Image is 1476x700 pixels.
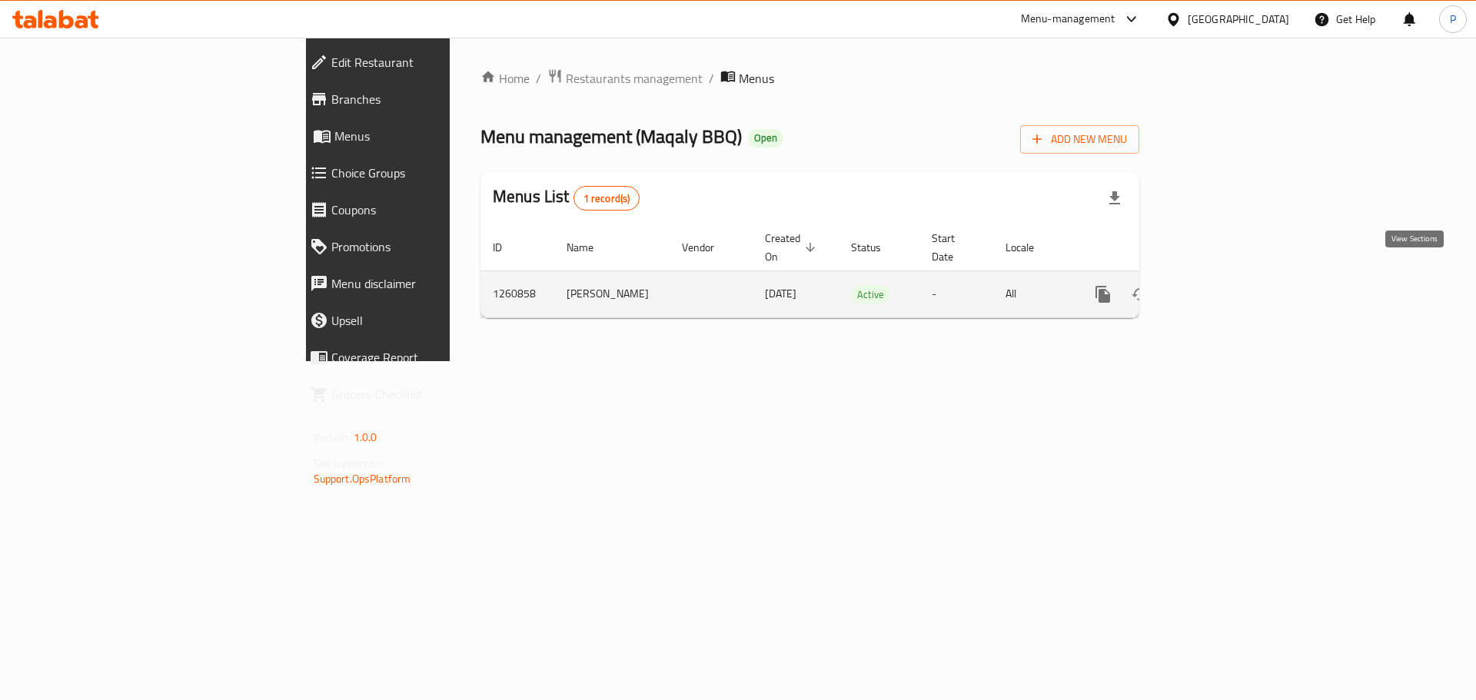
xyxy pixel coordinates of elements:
[566,69,703,88] span: Restaurants management
[331,90,540,108] span: Branches
[567,238,613,257] span: Name
[314,427,351,447] span: Version:
[493,185,640,211] h2: Menus List
[1006,238,1054,257] span: Locale
[1021,10,1115,28] div: Menu-management
[573,186,640,211] div: Total records count
[851,285,890,304] div: Active
[1096,180,1133,217] div: Export file
[993,270,1072,317] td: All
[298,265,553,302] a: Menu disclaimer
[709,69,714,88] li: /
[1020,125,1139,154] button: Add New Menu
[851,286,890,304] span: Active
[298,376,553,413] a: Grocery Checklist
[331,237,540,256] span: Promotions
[919,270,993,317] td: -
[1085,276,1122,313] button: more
[1072,224,1245,271] th: Actions
[932,229,975,266] span: Start Date
[331,348,540,367] span: Coverage Report
[298,228,553,265] a: Promotions
[574,191,640,206] span: 1 record(s)
[331,164,540,182] span: Choice Groups
[298,302,553,339] a: Upsell
[331,274,540,293] span: Menu disclaimer
[480,119,742,154] span: Menu management ( Maqaly BBQ )
[298,191,553,228] a: Coupons
[748,129,783,148] div: Open
[314,453,384,473] span: Get support on:
[1032,130,1127,149] span: Add New Menu
[298,81,553,118] a: Branches
[331,53,540,71] span: Edit Restaurant
[314,469,411,489] a: Support.OpsPlatform
[298,339,553,376] a: Coverage Report
[765,229,820,266] span: Created On
[682,238,734,257] span: Vendor
[334,127,540,145] span: Menus
[331,201,540,219] span: Coupons
[331,385,540,403] span: Grocery Checklist
[331,311,540,330] span: Upsell
[765,284,796,304] span: [DATE]
[480,68,1139,88] nav: breadcrumb
[851,238,901,257] span: Status
[554,270,670,317] td: [PERSON_NAME]
[354,427,377,447] span: 1.0.0
[1122,276,1159,313] button: Change Status
[493,238,522,257] span: ID
[298,154,553,191] a: Choice Groups
[298,118,553,154] a: Menus
[1450,11,1456,28] span: P
[739,69,774,88] span: Menus
[748,131,783,144] span: Open
[547,68,703,88] a: Restaurants management
[1188,11,1289,28] div: [GEOGRAPHIC_DATA]
[480,224,1245,318] table: enhanced table
[298,44,553,81] a: Edit Restaurant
